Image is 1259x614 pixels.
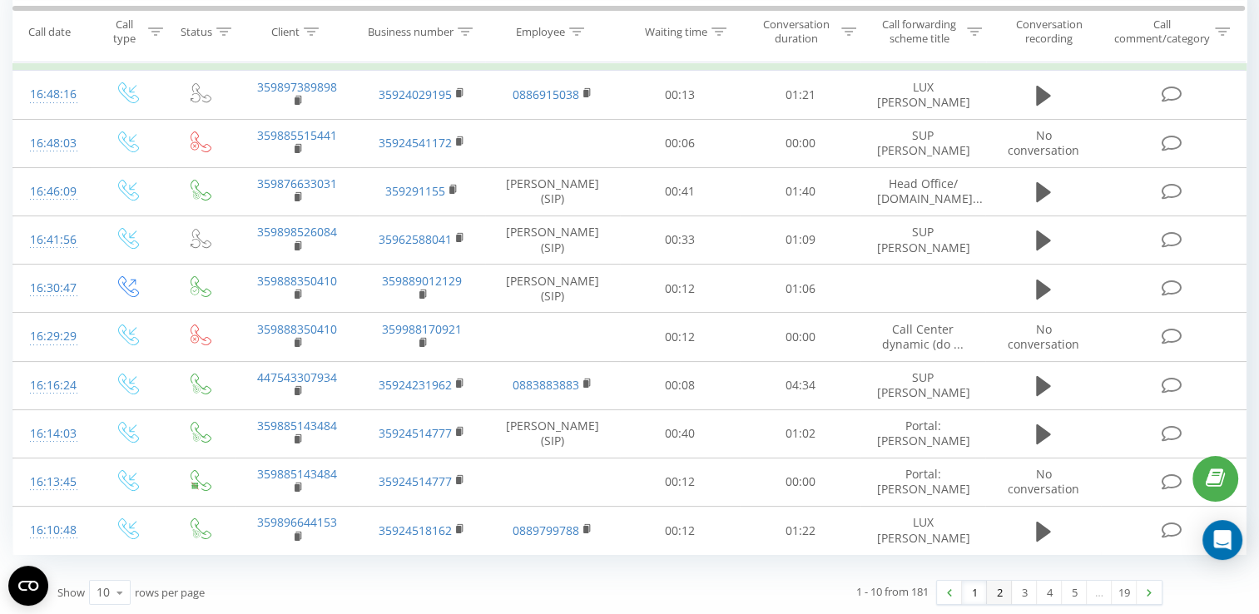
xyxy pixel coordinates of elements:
[1008,321,1079,352] span: No conversation
[379,473,452,489] a: 35924514777
[485,215,620,264] td: [PERSON_NAME] (SIP)
[875,17,963,46] div: Call forwarding scheme title
[620,507,741,555] td: 00:12
[620,119,741,167] td: 00:06
[57,585,85,600] span: Show
[620,458,741,506] td: 00:12
[382,273,462,289] a: 359889012129
[30,224,73,256] div: 16:41:56
[882,321,964,352] span: Call Center dynamic (do ...
[740,119,860,167] td: 00:00
[271,24,300,38] div: Client
[30,320,73,353] div: 16:29:29
[1112,581,1137,604] a: 19
[513,87,579,102] a: 0886915038
[740,507,860,555] td: 01:22
[877,176,983,206] span: Head Office/ [DOMAIN_NAME]...
[620,265,741,313] td: 00:12
[97,584,110,601] div: 10
[1037,581,1062,604] a: 4
[856,583,929,600] div: 1 - 10 from 181
[379,377,452,393] a: 35924231962
[257,273,337,289] a: 359888350410
[513,522,579,538] a: 0889799788
[379,135,452,151] a: 35924541172
[516,24,565,38] div: Employee
[257,418,337,433] a: 359885143484
[30,514,73,547] div: 16:10:48
[485,265,620,313] td: [PERSON_NAME] (SIP)
[257,514,337,530] a: 359896644153
[30,78,73,111] div: 16:48:16
[620,409,741,458] td: 00:40
[257,127,337,143] a: 359885515441
[379,87,452,102] a: 35924029195
[1008,127,1079,158] span: No conversation
[30,369,73,402] div: 16:16:24
[860,119,985,167] td: SUP [PERSON_NAME]
[30,272,73,305] div: 16:30:47
[379,231,452,247] a: 35962588041
[620,167,741,215] td: 00:41
[382,321,462,337] a: 359988170921
[135,585,205,600] span: rows per page
[385,183,445,199] a: 359291155
[860,458,985,506] td: Portal: [PERSON_NAME]
[485,409,620,458] td: [PERSON_NAME] (SIP)
[257,224,337,240] a: 359898526084
[1012,581,1037,604] a: 3
[257,466,337,482] a: 359885143484
[740,458,860,506] td: 00:00
[257,321,337,337] a: 359888350410
[368,24,454,38] div: Business number
[740,361,860,409] td: 04:34
[620,361,741,409] td: 00:08
[987,581,1012,604] a: 2
[30,466,73,498] div: 16:13:45
[30,176,73,208] div: 16:46:09
[740,265,860,313] td: 01:06
[740,167,860,215] td: 01:40
[485,167,620,215] td: [PERSON_NAME] (SIP)
[257,369,337,385] a: 447543307934
[1113,17,1211,46] div: Call comment/category
[860,409,985,458] td: Portal: [PERSON_NAME]
[860,71,985,119] td: LUX [PERSON_NAME]
[860,215,985,264] td: SUP [PERSON_NAME]
[645,24,707,38] div: Waiting time
[379,522,452,538] a: 35924518162
[620,71,741,119] td: 00:13
[860,361,985,409] td: SUP [PERSON_NAME]
[1008,466,1079,497] span: No conversation
[860,507,985,555] td: LUX [PERSON_NAME]
[30,127,73,160] div: 16:48:03
[620,313,741,361] td: 00:12
[257,79,337,95] a: 359897389898
[1062,581,1087,604] a: 5
[755,17,837,46] div: Conversation duration
[1087,581,1112,604] div: …
[28,24,71,38] div: Call date
[1001,17,1098,46] div: Conversation recording
[181,24,212,38] div: Status
[740,409,860,458] td: 01:02
[8,566,48,606] button: Open CMP widget
[105,17,144,46] div: Call type
[620,215,741,264] td: 00:33
[1202,520,1242,560] div: Open Intercom Messenger
[962,581,987,604] a: 1
[740,313,860,361] td: 00:00
[379,425,452,441] a: 35924514777
[30,418,73,450] div: 16:14:03
[257,176,337,191] a: 359876633031
[740,71,860,119] td: 01:21
[740,215,860,264] td: 01:09
[513,377,579,393] a: 0883883883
